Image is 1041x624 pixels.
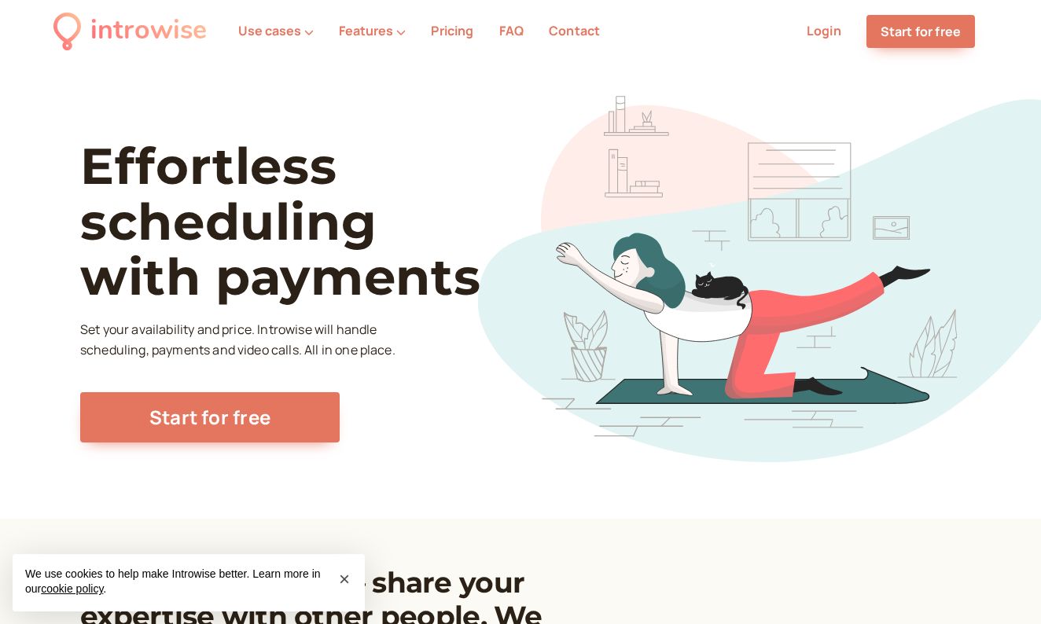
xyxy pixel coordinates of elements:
[53,9,207,53] a: introwise
[238,24,314,38] button: Use cases
[90,9,207,53] div: introwise
[549,22,600,39] a: Contact
[866,15,975,48] a: Start for free
[339,24,406,38] button: Features
[807,22,841,39] a: Login
[80,392,340,442] a: Start for free
[80,320,399,361] p: Set your availability and price. Introwise will handle scheduling, payments and video calls. All ...
[80,138,537,304] h1: Effortless scheduling with payments
[499,22,524,39] a: FAQ
[41,582,103,595] a: cookie policy
[13,554,365,611] div: We use cookies to help make Introwise better. Learn more in our .
[339,568,350,589] span: ×
[431,22,473,39] a: Pricing
[332,567,357,592] button: Close this notice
